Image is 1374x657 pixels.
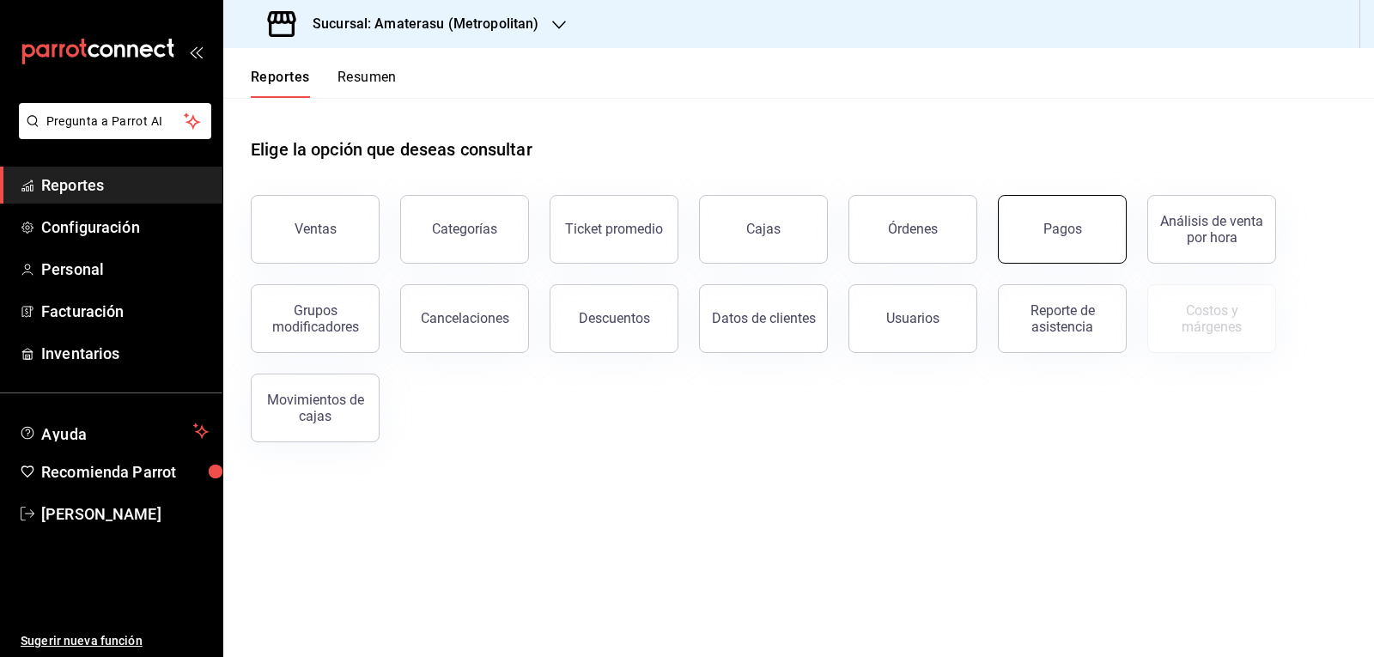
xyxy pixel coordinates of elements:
[189,45,203,58] button: open_drawer_menu
[41,502,209,526] span: [PERSON_NAME]
[41,421,186,441] span: Ayuda
[19,103,211,139] button: Pregunta a Parrot AI
[888,221,938,237] div: Órdenes
[1158,213,1265,246] div: Análisis de venta por hora
[295,221,337,237] div: Ventas
[565,221,663,237] div: Ticket promedio
[337,69,397,98] button: Resumen
[699,284,828,353] button: Datos de clientes
[848,195,977,264] button: Órdenes
[262,302,368,335] div: Grupos modificadores
[251,284,380,353] button: Grupos modificadores
[421,310,509,326] div: Cancelaciones
[1147,195,1276,264] button: Análisis de venta por hora
[400,284,529,353] button: Cancelaciones
[848,284,977,353] button: Usuarios
[299,14,538,34] h3: Sucursal: Amaterasu (Metropolitan)
[998,195,1127,264] button: Pagos
[251,195,380,264] button: Ventas
[998,284,1127,353] button: Reporte de asistencia
[746,221,781,237] div: Cajas
[41,300,209,323] span: Facturación
[251,69,310,98] button: Reportes
[1009,302,1116,335] div: Reporte de asistencia
[712,310,816,326] div: Datos de clientes
[1158,302,1265,335] div: Costos y márgenes
[41,460,209,484] span: Recomienda Parrot
[41,173,209,197] span: Reportes
[432,221,497,237] div: Categorías
[41,216,209,239] span: Configuración
[699,195,828,264] button: Cajas
[12,125,211,143] a: Pregunta a Parrot AI
[251,137,532,162] h1: Elige la opción que deseas consultar
[41,342,209,365] span: Inventarios
[262,392,368,424] div: Movimientos de cajas
[400,195,529,264] button: Categorías
[1147,284,1276,353] button: Contrata inventarios para ver este reporte
[46,113,185,131] span: Pregunta a Parrot AI
[550,195,678,264] button: Ticket promedio
[251,69,397,98] div: navigation tabs
[21,632,209,650] span: Sugerir nueva función
[41,258,209,281] span: Personal
[1043,221,1082,237] div: Pagos
[579,310,650,326] div: Descuentos
[550,284,678,353] button: Descuentos
[251,374,380,442] button: Movimientos de cajas
[886,310,939,326] div: Usuarios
